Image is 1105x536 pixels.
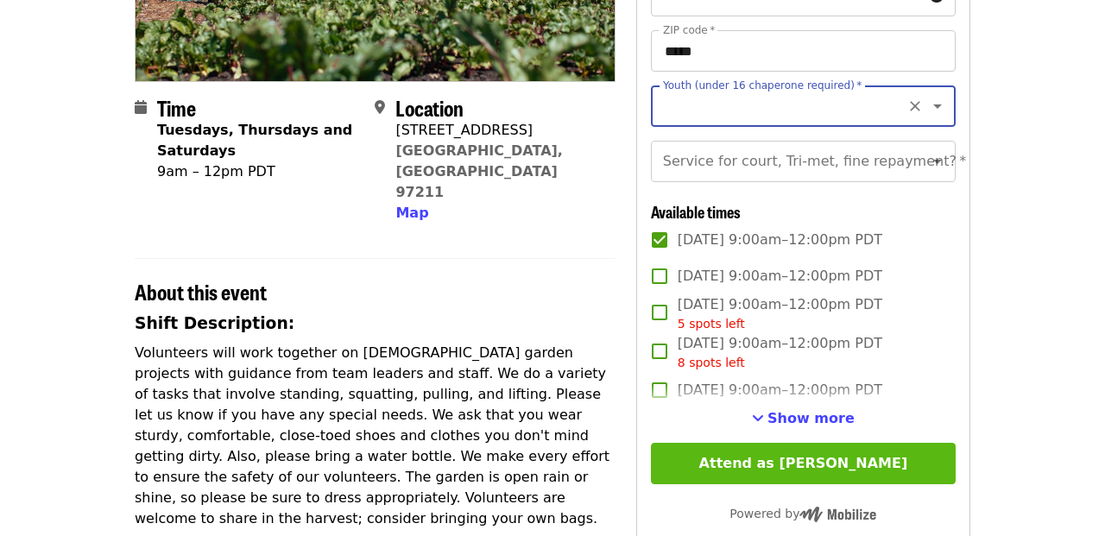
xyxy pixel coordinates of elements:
button: See more timeslots [752,408,855,429]
span: Location [395,92,464,123]
span: Map [395,205,428,221]
button: Open [925,149,950,173]
button: Clear [903,94,927,118]
label: ZIP code [663,25,715,35]
span: About this event [135,276,267,306]
input: ZIP code [651,30,956,72]
span: Time [157,92,196,123]
img: Powered by Mobilize [799,507,876,522]
span: Powered by [729,507,876,520]
button: Attend as [PERSON_NAME] [651,443,956,484]
i: map-marker-alt icon [375,99,385,116]
span: [DATE] 9:00am–12:00pm PDT [678,266,882,287]
strong: Tuesdays, Thursdays and Saturdays [157,122,352,159]
span: [DATE] 9:00am–12:00pm PDT [678,294,882,333]
div: [STREET_ADDRESS] [395,120,601,141]
button: Map [395,203,428,224]
span: 5 spots left [678,317,745,331]
div: 9am – 12pm PDT [157,161,361,182]
span: 8 spots left [678,356,745,369]
button: Open [925,94,950,118]
a: [GEOGRAPHIC_DATA], [GEOGRAPHIC_DATA] 97211 [395,142,563,200]
i: calendar icon [135,99,147,116]
span: [DATE] 9:00am–12:00pm PDT [678,230,882,250]
span: [DATE] 9:00am–12:00pm PDT [678,380,882,400]
p: Volunteers will work together on [DEMOGRAPHIC_DATA] garden projects with guidance from team leade... [135,343,616,529]
span: Available times [651,200,741,223]
span: Show more [767,410,855,426]
strong: Shift Description: [135,314,294,332]
span: [DATE] 9:00am–12:00pm PDT [678,333,882,372]
label: Youth (under 16 chaperone required) [663,80,862,91]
